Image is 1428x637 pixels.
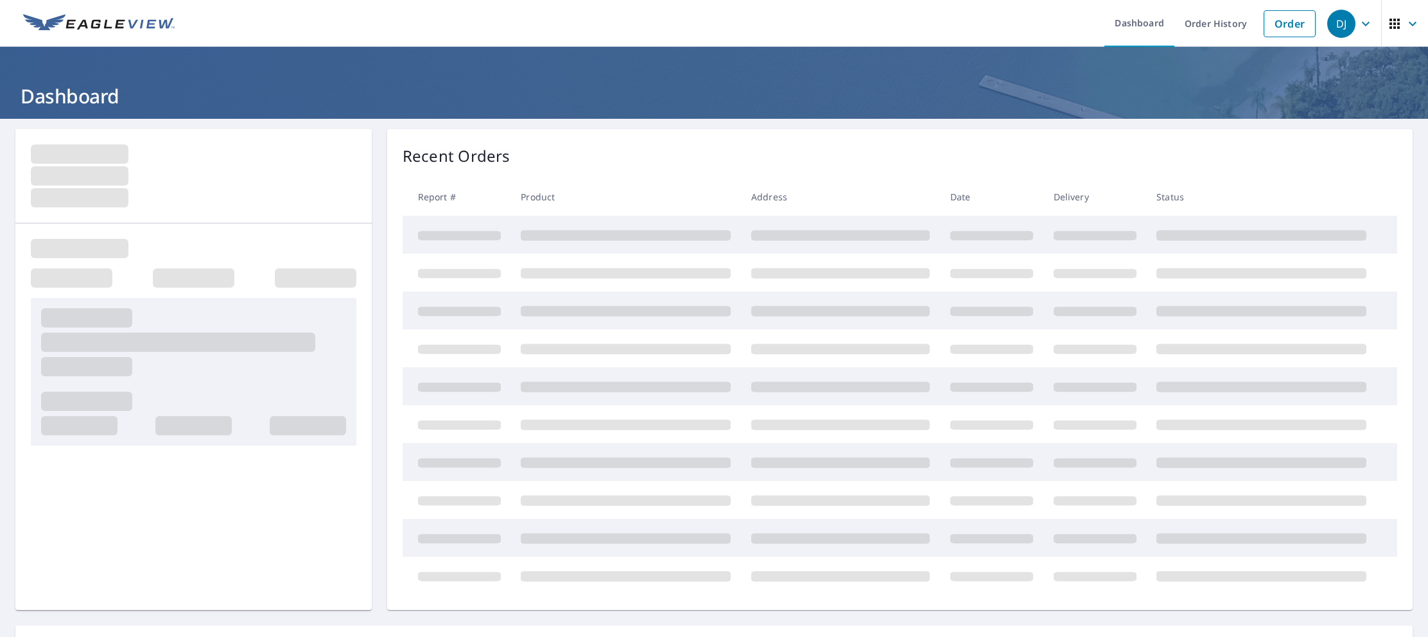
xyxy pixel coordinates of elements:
[403,178,511,216] th: Report #
[510,178,741,216] th: Product
[15,83,1413,109] h1: Dashboard
[1327,10,1355,38] div: DJ
[1146,178,1377,216] th: Status
[23,14,175,33] img: EV Logo
[403,144,510,168] p: Recent Orders
[741,178,940,216] th: Address
[1043,178,1147,216] th: Delivery
[1264,10,1316,37] a: Order
[940,178,1043,216] th: Date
